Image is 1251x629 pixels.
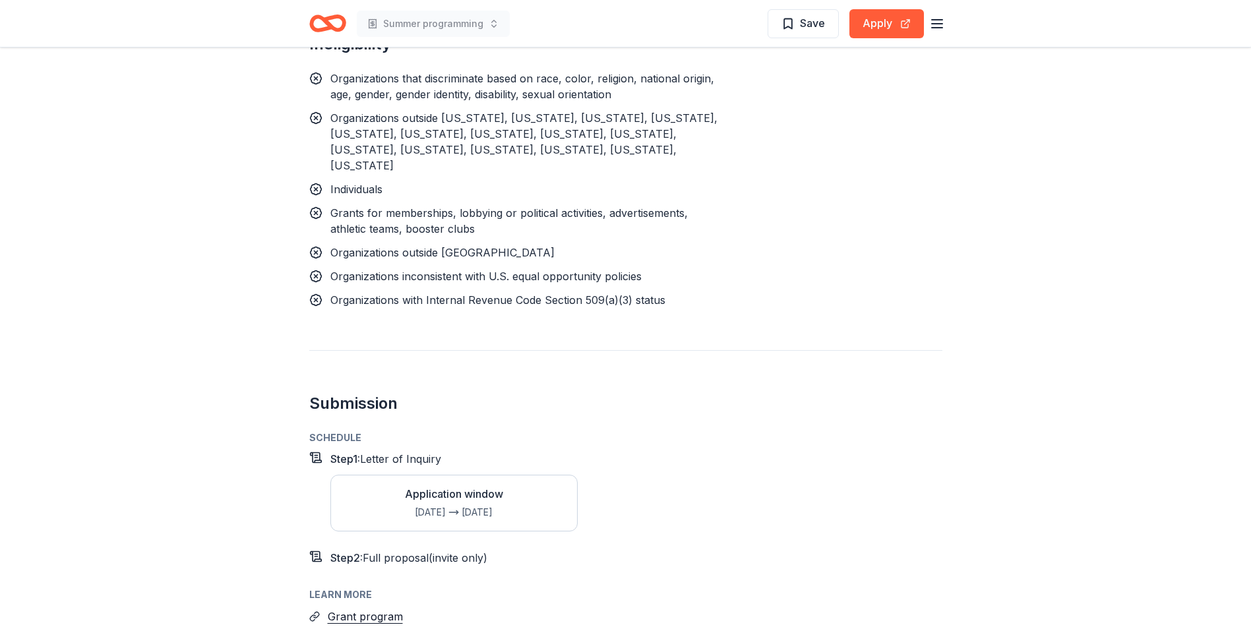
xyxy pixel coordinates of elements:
[363,551,487,564] span: Full proposal (invite only)
[309,587,942,603] div: Learn more
[330,551,363,564] span: Step 2 :
[328,608,403,625] button: Grant program
[309,8,346,39] a: Home
[405,504,446,520] div: [DATE]
[330,111,717,172] span: Organizations outside [US_STATE], [US_STATE], [US_STATE], [US_STATE], [US_STATE], [US_STATE], [US...
[330,270,642,283] span: Organizations inconsistent with U.S. equal opportunity policies
[309,430,942,446] div: Schedule
[849,9,924,38] button: Apply
[330,183,382,196] span: Individuals
[330,72,714,101] span: Organizations that discriminate based on race, color, religion, national origin, age, gender, gen...
[462,504,503,520] div: [DATE]
[405,486,503,502] div: Application window
[360,452,441,465] span: Letter of Inquiry
[800,15,825,32] span: Save
[309,393,942,414] h2: Submission
[330,452,360,465] span: Step 1 :
[383,16,483,32] span: Summer programming
[330,293,665,307] span: Organizations with Internal Revenue Code Section 509(a)(3) status
[768,9,839,38] button: Save
[330,246,555,259] span: Organizations outside [GEOGRAPHIC_DATA]
[357,11,510,37] button: Summer programming
[330,206,688,235] span: Grants for memberships, lobbying or political activities, advertisements, athletic teams, booster...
